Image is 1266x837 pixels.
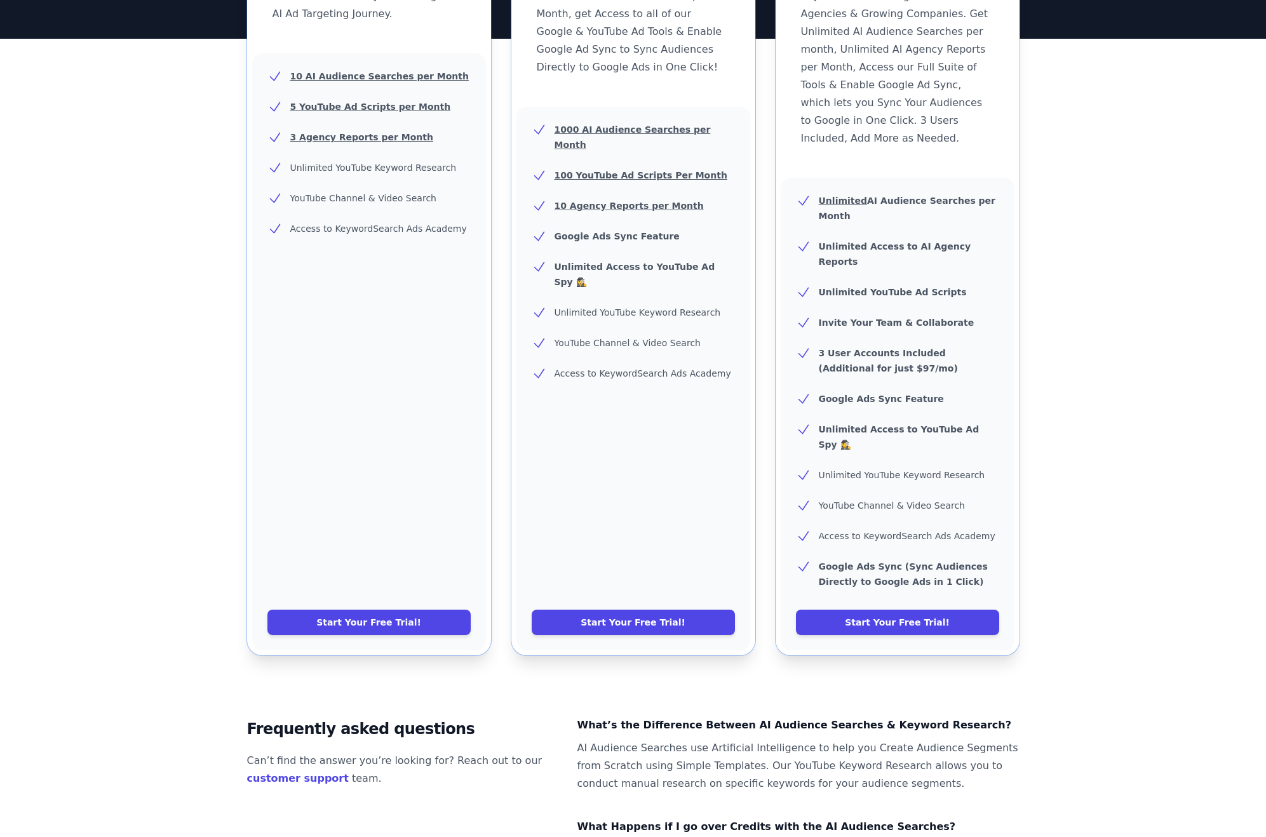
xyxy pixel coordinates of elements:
[819,531,995,541] span: Access to KeywordSearch Ads Academy
[555,307,721,318] span: Unlimited YouTube Keyword Research
[290,163,457,173] span: Unlimited YouTube Keyword Research
[555,201,704,211] u: 10 Agency Reports per Month
[555,338,701,348] span: YouTube Channel & Video Search
[247,752,557,787] p: Can’t find the answer you’re looking for? Reach out to our team.
[577,739,1020,793] dd: AI Audience Searches use Artificial Intelligence to help you Create Audience Segments from Scratc...
[577,818,1020,836] dt: What Happens if I go over Credits with the AI Audience Searches?
[819,196,868,206] u: Unlimited
[532,610,735,635] a: Start Your Free Trial!
[290,71,469,81] u: 10 AI Audience Searches per Month
[247,772,349,784] a: customer support
[290,224,467,234] span: Access to KeywordSearch Ads Academy
[819,424,980,450] b: Unlimited Access to YouTube Ad Spy 🕵️‍♀️
[819,318,974,328] b: Invite Your Team & Collaborate
[577,716,1020,734] dt: What’s the Difference Between AI Audience Searches & Keyword Research?
[796,610,999,635] a: Start Your Free Trial!
[555,262,715,287] b: Unlimited Access to YouTube Ad Spy 🕵️‍♀️
[819,287,967,297] b: Unlimited YouTube Ad Scripts
[819,348,958,373] b: 3 User Accounts Included (Additional for just $97/mo)
[819,394,944,404] b: Google Ads Sync Feature
[290,102,451,112] u: 5 YouTube Ad Scripts per Month
[290,193,436,203] span: YouTube Channel & Video Search
[819,470,985,480] span: Unlimited YouTube Keyword Research
[555,231,680,241] b: Google Ads Sync Feature
[267,610,471,635] a: Start Your Free Trial!
[555,124,711,150] u: 1000 AI Audience Searches per Month
[819,241,971,267] b: Unlimited Access to AI Agency Reports
[247,716,557,742] h2: Frequently asked questions
[819,500,965,511] span: YouTube Channel & Video Search
[555,170,727,180] u: 100 YouTube Ad Scripts Per Month
[819,196,996,221] b: AI Audience Searches per Month
[819,561,988,587] b: Google Ads Sync (Sync Audiences Directly to Google Ads in 1 Click)
[290,132,433,142] u: 3 Agency Reports per Month
[555,368,731,378] span: Access to KeywordSearch Ads Academy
